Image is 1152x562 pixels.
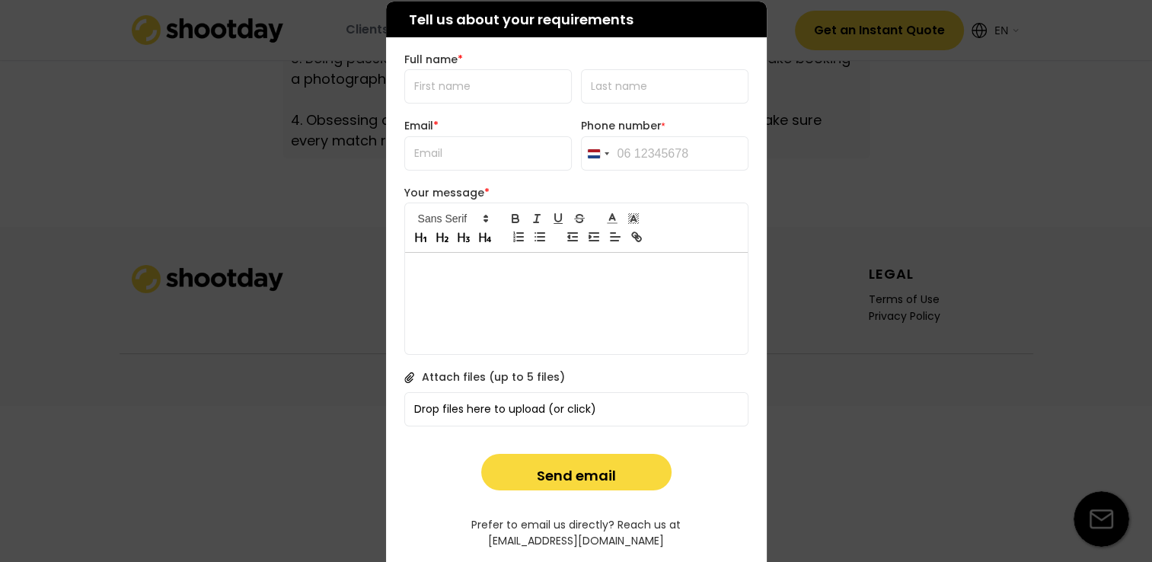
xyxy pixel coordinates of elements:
input: Last name [581,69,748,104]
input: First name [404,69,572,104]
input: Email [404,136,572,171]
span: Font color [602,209,623,228]
div: Attach files (up to 5 files) [422,370,565,384]
button: Selected country [582,137,614,170]
button: Send email [481,454,672,490]
input: 06 12345678 [581,136,748,171]
span: Font [411,209,493,228]
span: Text alignment [605,228,626,246]
div: Drop files here to upload (or click) [405,393,749,426]
div: Phone number [581,119,748,133]
div: Full name [404,53,748,66]
div: Tell us about your requirements [386,2,767,37]
img: Icon%20metro-attachment.svg [404,372,414,383]
div: [EMAIL_ADDRESS][DOMAIN_NAME] [488,534,664,549]
span: Highlight color [623,209,644,228]
div: Email [404,119,564,133]
div: Your message [404,186,748,200]
div: Prefer to email us directly? Reach us at [471,518,681,533]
